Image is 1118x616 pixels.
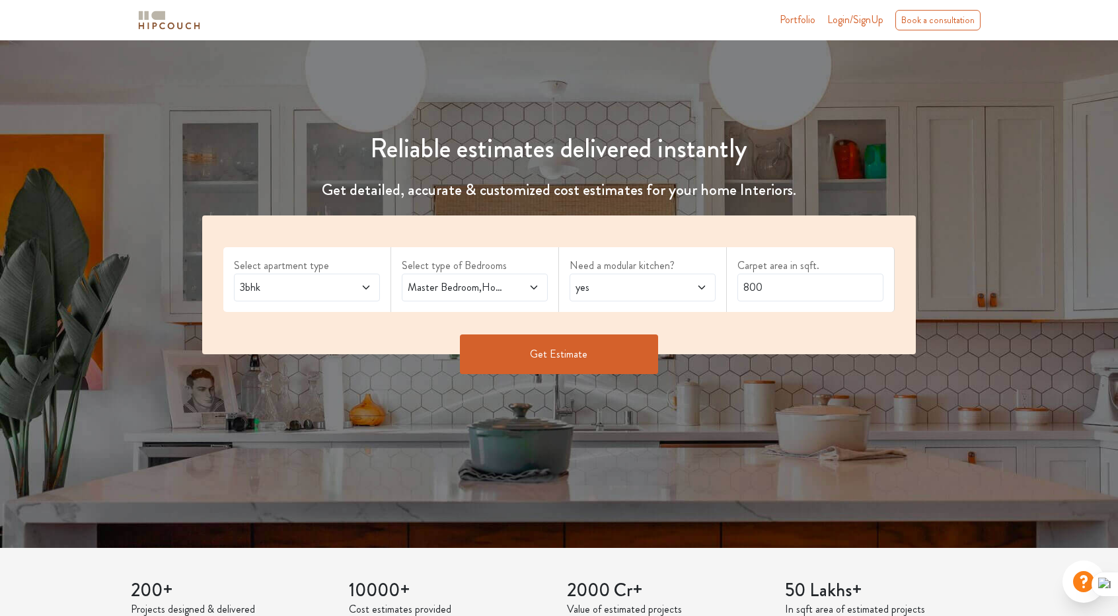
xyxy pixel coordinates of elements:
[460,334,658,374] button: Get Estimate
[237,280,338,295] span: 3bhk
[573,280,673,295] span: yes
[570,258,716,274] label: Need a modular kitchen?
[136,9,202,32] img: logo-horizontal.svg
[827,12,883,27] span: Login/SignUp
[349,580,551,602] h3: 10000+
[895,10,981,30] div: Book a consultation
[402,258,548,274] label: Select type of Bedrooms
[136,5,202,35] span: logo-horizontal.svg
[405,280,505,295] span: Master Bedroom,Home Office Study,Guest
[194,180,924,200] h4: Get detailed, accurate & customized cost estimates for your home Interiors.
[780,12,815,28] a: Portfolio
[234,258,380,274] label: Select apartment type
[131,580,333,602] h3: 200+
[737,274,883,301] input: Enter area sqft
[737,258,883,274] label: Carpet area in sqft.
[785,580,987,602] h3: 50 Lakhs+
[567,580,769,602] h3: 2000 Cr+
[194,133,924,165] h1: Reliable estimates delivered instantly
